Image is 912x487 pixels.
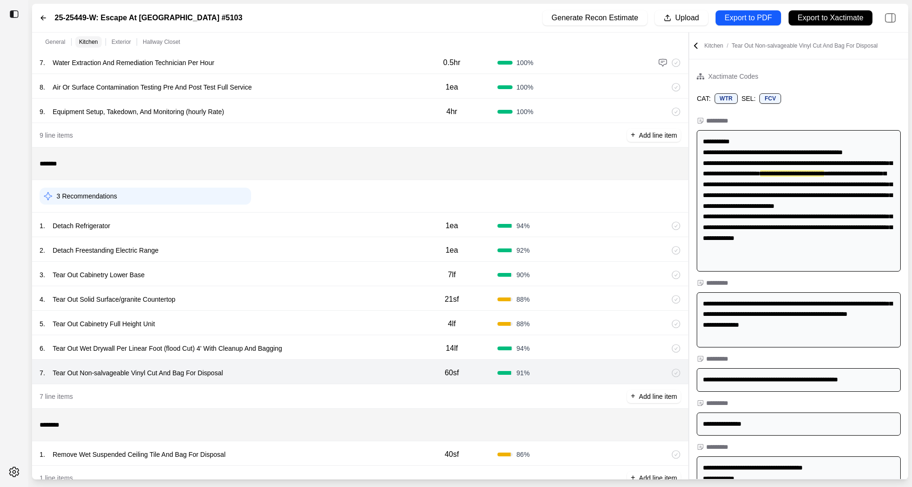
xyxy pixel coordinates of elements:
[631,130,635,140] p: +
[631,391,635,402] p: +
[675,13,699,24] p: Upload
[446,343,458,354] p: 14lf
[40,58,45,67] p: 7 .
[516,319,529,329] span: 88 %
[49,448,229,461] p: Remove Wet Suspended Ceiling Tile And Bag For Disposal
[443,57,460,68] p: 0.5hr
[639,131,677,140] p: Add line item
[45,38,65,46] p: General
[732,42,878,49] span: Tear Out Non-salvageable Vinyl Cut And Bag For Disposal
[708,71,758,82] div: Xactimate Codes
[658,58,668,67] img: comment
[516,368,529,378] span: 91 %
[49,56,218,69] p: Water Extraction And Remediation Technician Per Hour
[143,38,180,46] p: Hallway Closet
[40,270,45,280] p: 3 .
[798,13,863,24] p: Export to Xactimate
[40,392,73,401] p: 7 line items
[55,12,243,24] label: 25-25449-W: Escape At [GEOGRAPHIC_DATA] #5103
[543,10,647,25] button: Generate Recon Estimate
[627,471,681,485] button: +Add line item
[725,13,772,24] p: Export to PDF
[552,13,638,24] p: Generate Recon Estimate
[40,368,45,378] p: 7 .
[627,390,681,403] button: +Add line item
[446,220,458,231] p: 1ea
[516,270,529,280] span: 90 %
[448,318,456,330] p: 4lf
[627,129,681,142] button: +Add line item
[655,10,708,25] button: Upload
[516,107,533,116] span: 100 %
[40,131,73,140] p: 9 line items
[40,107,45,116] p: 9 .
[49,105,228,118] p: Equipment Setup, Takedown, And Monitoring (hourly Rate)
[49,219,114,232] p: Detach Refrigerator
[516,344,529,353] span: 94 %
[49,342,286,355] p: Tear Out Wet Drywall Per Linear Foot (flood Cut) 4' With Cleanup And Bagging
[631,472,635,483] p: +
[49,244,163,257] p: Detach Freestanding Electric Range
[759,93,781,104] div: FCV
[40,344,45,353] p: 6 .
[40,246,45,255] p: 2 .
[49,293,179,306] p: Tear Out Solid Surface/granite Countertop
[445,367,459,379] p: 60sf
[49,366,227,380] p: Tear Out Non-salvageable Vinyl Cut And Bag For Disposal
[49,268,148,281] p: Tear Out Cabinetry Lower Base
[516,221,529,231] span: 94 %
[40,83,45,92] p: 8 .
[57,191,117,201] p: 3 Recommendations
[79,38,98,46] p: Kitchen
[40,295,45,304] p: 4 .
[704,42,878,50] p: Kitchen
[40,319,45,329] p: 5 .
[715,93,738,104] div: WTR
[447,106,457,117] p: 4hr
[516,83,533,92] span: 100 %
[445,449,459,460] p: 40sf
[723,42,732,49] span: /
[448,269,456,281] p: 7lf
[49,317,159,330] p: Tear Out Cabinetry Full Height Unit
[446,245,458,256] p: 1ea
[880,8,901,28] img: right-panel.svg
[516,295,529,304] span: 88 %
[9,9,19,19] img: toggle sidebar
[639,473,677,483] p: Add line item
[516,246,529,255] span: 92 %
[741,94,756,103] p: SEL:
[40,450,45,459] p: 1 .
[516,450,529,459] span: 86 %
[789,10,872,25] button: Export to Xactimate
[40,473,73,483] p: 1 line items
[697,94,710,103] p: CAT:
[445,294,459,305] p: 21sf
[49,81,256,94] p: Air Or Surface Contamination Testing Pre And Post Test Full Service
[716,10,781,25] button: Export to PDF
[40,221,45,231] p: 1 .
[112,38,131,46] p: Exterior
[639,392,677,401] p: Add line item
[446,82,458,93] p: 1ea
[516,58,533,67] span: 100 %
